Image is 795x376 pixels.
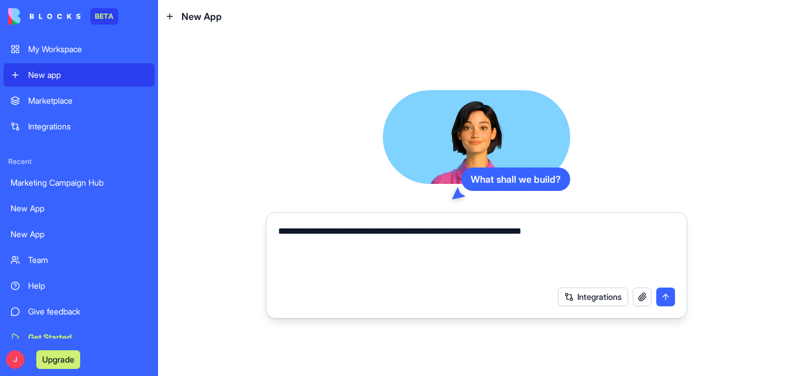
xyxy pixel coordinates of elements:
[90,8,118,25] div: BETA
[4,63,155,87] a: New app
[28,331,148,343] div: Get Started
[4,197,155,220] a: New App
[4,37,155,61] a: My Workspace
[558,288,628,306] button: Integrations
[4,223,155,246] a: New App
[28,121,148,132] div: Integrations
[11,177,148,189] div: Marketing Campaign Hub
[28,306,148,317] div: Give feedback
[36,350,80,369] button: Upgrade
[4,89,155,112] a: Marketplace
[4,171,155,194] a: Marketing Campaign Hub
[28,95,148,107] div: Marketplace
[181,9,222,23] span: New App
[461,168,570,191] div: What shall we build?
[4,326,155,349] a: Get Started
[4,248,155,272] a: Team
[36,353,80,365] a: Upgrade
[28,69,148,81] div: New app
[6,350,25,369] span: J
[4,300,155,323] a: Give feedback
[8,8,118,25] a: BETA
[4,157,155,166] span: Recent
[28,254,148,266] div: Team
[4,274,155,298] a: Help
[28,43,148,55] div: My Workspace
[28,280,148,292] div: Help
[4,115,155,138] a: Integrations
[8,8,81,25] img: logo
[11,228,148,240] div: New App
[11,203,148,214] div: New App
